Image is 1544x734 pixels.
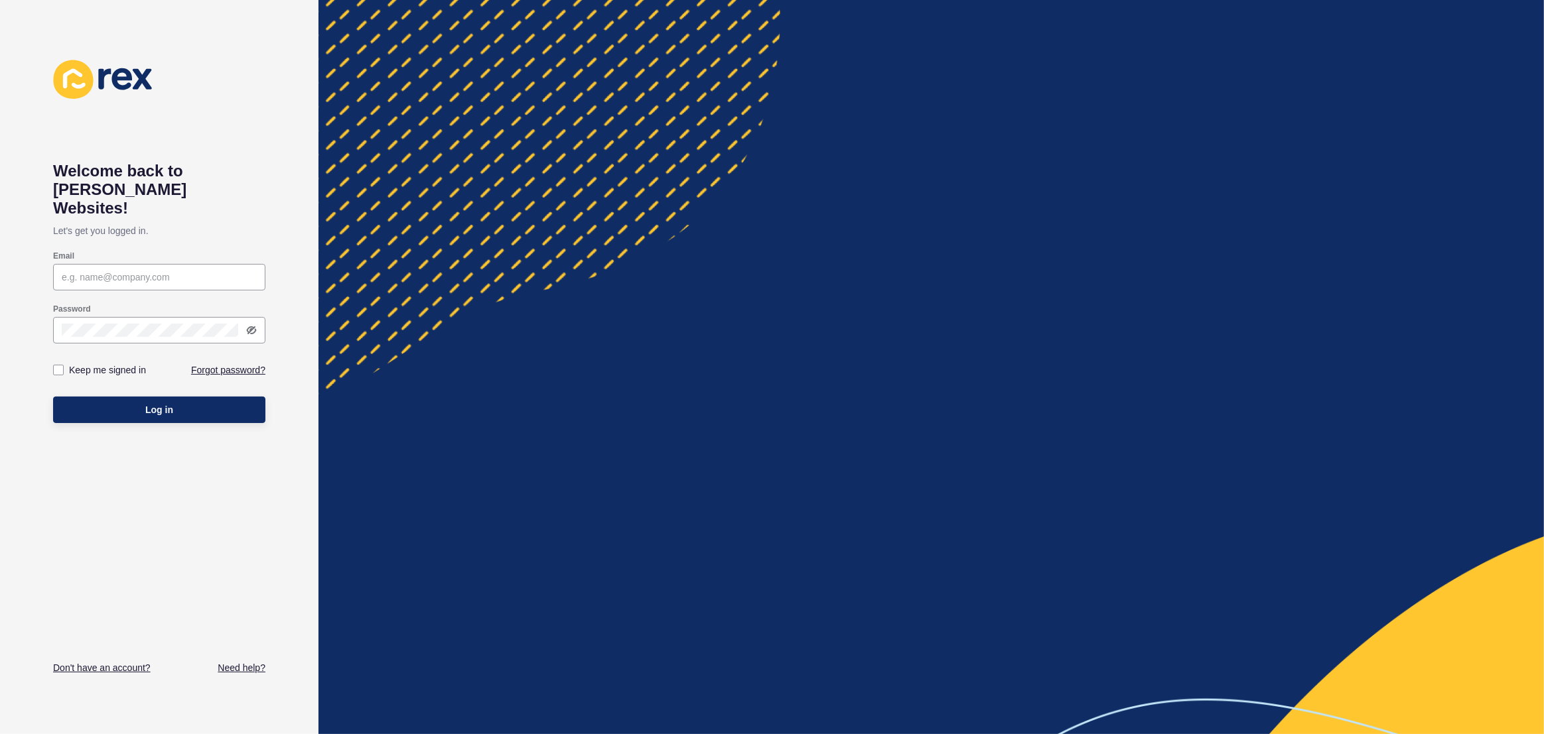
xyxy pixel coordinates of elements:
[145,403,173,416] span: Log in
[69,363,146,377] label: Keep me signed in
[53,217,265,244] p: Let's get you logged in.
[53,304,91,314] label: Password
[53,251,74,261] label: Email
[53,162,265,217] h1: Welcome back to [PERSON_NAME] Websites!
[53,397,265,423] button: Log in
[218,661,265,674] a: Need help?
[191,363,265,377] a: Forgot password?
[62,271,257,284] input: e.g. name@company.com
[53,661,151,674] a: Don't have an account?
